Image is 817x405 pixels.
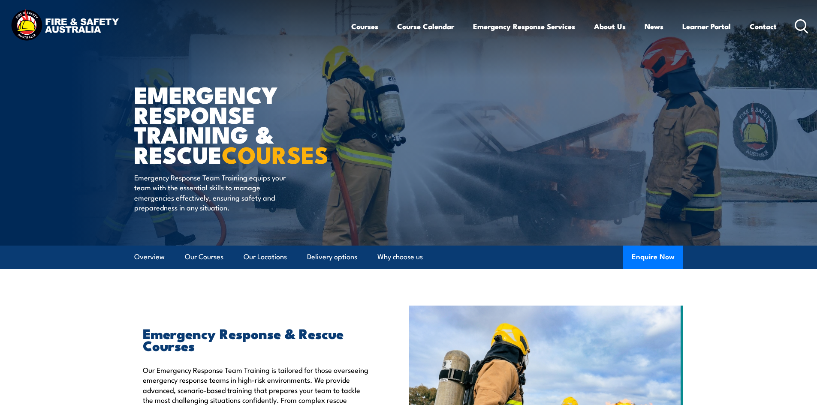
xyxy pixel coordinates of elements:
[143,327,369,351] h2: Emergency Response & Rescue Courses
[307,246,357,268] a: Delivery options
[594,15,626,38] a: About Us
[134,172,291,213] p: Emergency Response Team Training equips your team with the essential skills to manage emergencies...
[682,15,731,38] a: Learner Portal
[473,15,575,38] a: Emergency Response Services
[397,15,454,38] a: Course Calendar
[645,15,663,38] a: News
[750,15,777,38] a: Contact
[134,246,165,268] a: Overview
[185,246,223,268] a: Our Courses
[244,246,287,268] a: Our Locations
[222,136,329,171] strong: COURSES
[623,246,683,269] button: Enquire Now
[351,15,378,38] a: Courses
[377,246,423,268] a: Why choose us
[134,84,346,164] h1: Emergency Response Training & Rescue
